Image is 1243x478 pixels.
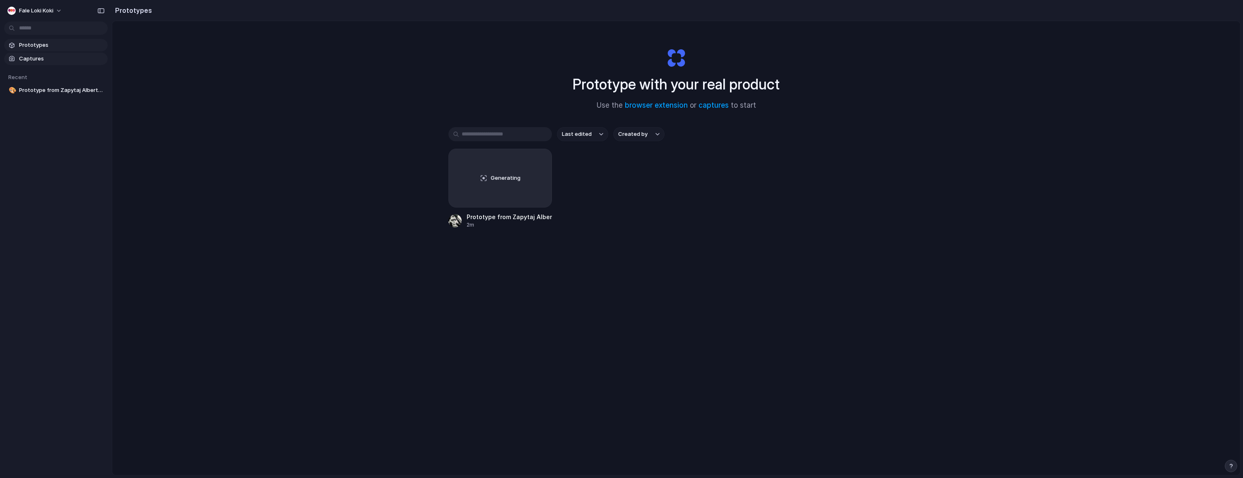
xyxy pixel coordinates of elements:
[557,127,608,141] button: Last edited
[625,101,688,109] a: browser extension
[618,130,648,138] span: Created by
[19,7,53,15] span: Fale Loki Koki
[9,86,14,95] div: 🎨
[562,130,592,138] span: Last edited
[19,86,104,94] span: Prototype from Zapytaj Alberta - Historia wiadomości
[7,86,16,94] button: 🎨
[573,73,780,95] h1: Prototype with your real product
[4,84,108,97] a: 🎨Prototype from Zapytaj Alberta - Historia wiadomości
[8,74,27,80] span: Recent
[467,212,552,221] div: Prototype from Zapytaj Alberta - Historia wiadomości
[448,149,552,229] a: GeneratingPrototype from Zapytaj Alberta - Historia wiadomości2m
[467,221,552,229] div: 2m
[4,4,66,17] button: Fale Loki Koki
[112,5,152,15] h2: Prototypes
[613,127,665,141] button: Created by
[4,39,108,51] a: Prototypes
[597,100,756,111] span: Use the or to start
[699,101,729,109] a: captures
[19,55,104,63] span: Captures
[19,41,104,49] span: Prototypes
[4,53,108,65] a: Captures
[491,174,520,182] span: Generating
